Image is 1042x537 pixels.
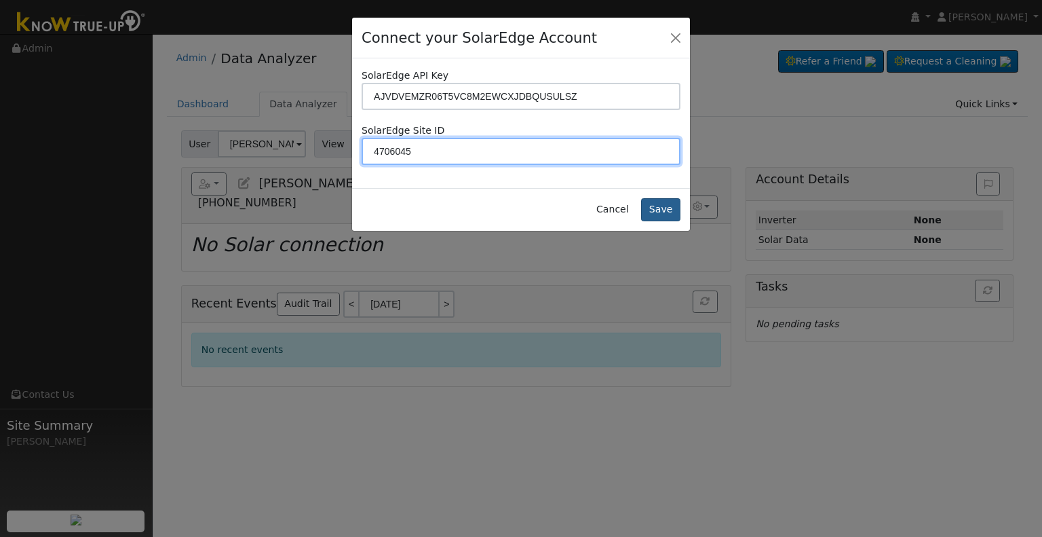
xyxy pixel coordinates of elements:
button: Save [641,198,680,221]
button: Close [666,28,685,47]
label: SolarEdge API Key [362,69,448,83]
h4: Connect your SolarEdge Account [362,27,597,49]
label: SolarEdge Site ID [362,124,444,138]
button: Cancel [588,198,636,221]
